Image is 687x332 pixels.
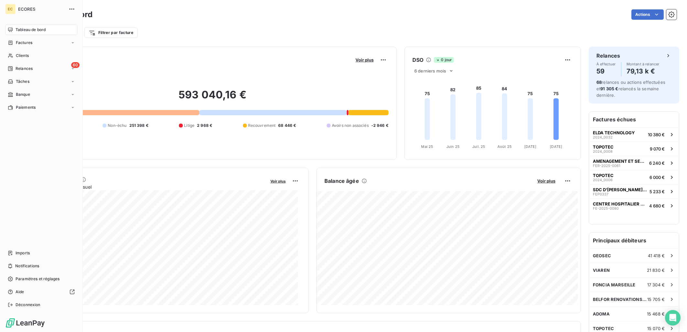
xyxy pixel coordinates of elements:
span: ADOMA [593,311,610,316]
span: Imports [16,250,30,256]
span: GEOSEC [593,253,611,258]
span: 6 000 € [649,175,665,180]
span: 2024_0032 [593,135,613,139]
span: 21 830 € [647,268,665,273]
span: relances ou actions effectuées et relancés la semaine dernière. [596,80,665,98]
span: 9 070 € [650,146,665,151]
span: Paiements [16,105,36,110]
span: AMENAGEMENT ET SERVICES [593,159,647,164]
span: -2 946 € [371,123,388,128]
span: FER-2025-0061 [593,164,620,168]
h6: Balance âgée [324,177,359,185]
a: Aide [5,287,77,297]
span: 91 305 € [600,86,618,91]
span: 5 233 € [649,189,665,194]
span: FONCIA MARSEILLE [593,282,635,287]
span: À effectuer [596,62,616,66]
span: 15 705 € [647,297,665,302]
span: 0 jour [434,57,454,63]
span: Paramètres et réglages [16,276,60,282]
tspan: [DATE] [550,144,562,149]
button: SDC D'[PERSON_NAME] C°/ CABINET THINOTFEP03375 233 € [589,184,679,198]
button: ELDA TECHNOLOGY2024_003210 380 € [589,127,679,141]
tspan: Juin 25 [446,144,460,149]
span: Clients [16,53,29,59]
tspan: [DATE] [524,144,537,149]
h6: DSO [412,56,423,64]
h6: Relances [596,52,620,60]
span: ECORES [18,6,65,12]
span: SDC D'[PERSON_NAME] C°/ CABINET THINOT [593,187,647,192]
span: 68 [596,80,602,85]
span: 2024_0008 [593,149,613,153]
span: VIAREN [593,268,610,273]
span: TOPOTEC [593,144,614,149]
button: Voir plus [354,57,376,63]
span: 6 derniers mois [414,68,446,73]
span: TOPOTEC [593,326,614,331]
span: 60 [71,62,80,68]
button: Filtrer par facture [84,28,137,38]
span: 17 304 € [647,282,665,287]
button: Voir plus [268,178,288,184]
span: 4 680 € [649,203,665,208]
span: Non-échu [108,123,126,128]
span: 10 380 € [648,132,665,137]
button: CENTRE HOSPITALIER D'ARLESFE-2025-00804 680 € [589,198,679,213]
button: AMENAGEMENT ET SERVICESFER-2025-00616 240 € [589,156,679,170]
span: 251 398 € [129,123,148,128]
span: Tableau de bord [16,27,46,33]
span: Tâches [16,79,29,84]
div: Open Intercom Messenger [665,310,681,326]
span: Voir plus [355,57,374,62]
button: TOPOTEC2024_00066 000 € [589,170,679,184]
tspan: Août 25 [497,144,512,149]
h6: Factures échues [589,112,679,127]
span: Déconnexion [16,302,40,308]
span: FE-2025-0080 [593,206,619,210]
h4: 79,13 k € [627,66,660,76]
span: Litige [184,123,194,128]
button: TOPOTEC2024_00089 070 € [589,141,679,156]
button: Actions [631,9,664,20]
h6: Principaux débiteurs [589,233,679,248]
span: Aide [16,289,24,295]
span: Avoirs non associés [332,123,369,128]
span: Chiffre d'affaires mensuel [37,183,266,190]
span: 41 418 € [648,253,665,258]
span: 15 070 € [647,326,665,331]
button: Voir plus [535,178,557,184]
img: Logo LeanPay [5,318,45,328]
span: 15 468 € [647,311,665,316]
span: 2 968 € [197,123,212,128]
span: Factures [16,40,32,46]
tspan: Juil. 25 [472,144,485,149]
span: BELFOR RENOVATIONS SOLUTIONS BRS [593,297,647,302]
span: FEP0337 [593,192,608,196]
span: TOPOTEC [593,173,614,178]
span: 2024_0006 [593,178,613,182]
span: Relances [16,66,33,72]
h2: 593 040,16 € [37,88,388,108]
div: EC [5,4,16,14]
tspan: Mai 25 [421,144,433,149]
span: 68 446 € [278,123,296,128]
span: Voir plus [270,179,286,183]
span: CENTRE HOSPITALIER D'ARLES [593,201,647,206]
span: Recouvrement [248,123,276,128]
h4: 59 [596,66,616,76]
span: Notifications [15,263,39,269]
span: Montant à relancer [627,62,660,66]
span: ELDA TECHNOLOGY [593,130,635,135]
span: Voir plus [537,178,555,183]
span: 6 240 € [649,160,665,166]
span: Banque [16,92,30,97]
